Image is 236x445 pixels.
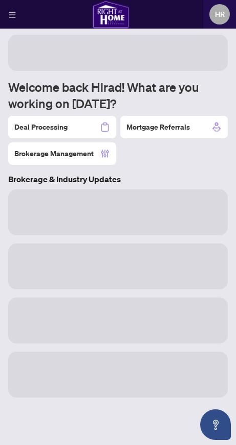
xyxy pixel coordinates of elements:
h2: Deal Processing [14,122,68,132]
h2: Mortgage Referrals [126,122,190,132]
button: Open asap [200,409,231,440]
h3: Brokerage & Industry Updates [8,173,228,185]
h1: Welcome back Hirad! What are you working on [DATE]? [8,79,228,112]
span: HR [215,9,225,20]
h2: Brokerage Management [14,149,94,159]
span: menu [9,11,16,18]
